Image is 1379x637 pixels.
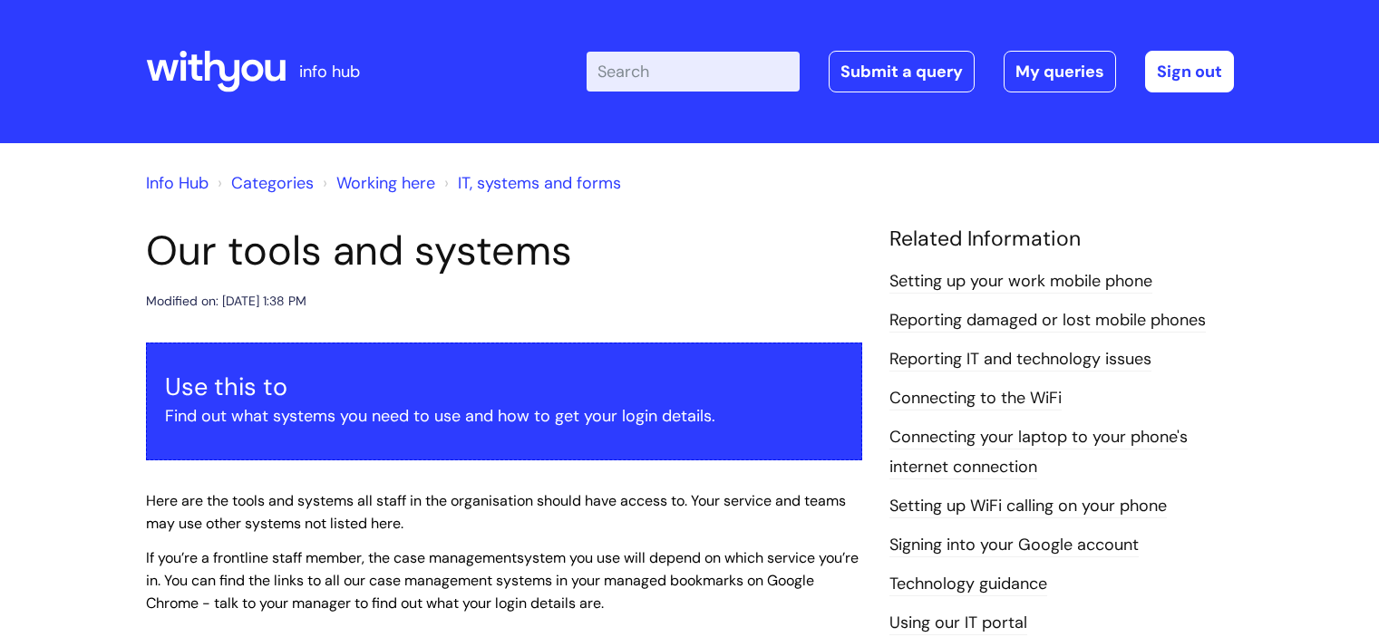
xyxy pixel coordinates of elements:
div: | - [587,51,1234,92]
a: Categories [231,172,314,194]
span: Here are the tools and systems all staff in the organisation should have access to. Your service ... [146,491,846,533]
a: Connecting to the WiFi [889,387,1062,410]
h3: Use this to [165,372,843,401]
a: Submit a query [829,51,975,92]
a: Working here [336,172,435,194]
a: Technology guidance [889,573,1047,596]
span: system you use will depend on which service you’re in. You can find the links to all our case man... [146,548,859,613]
a: Setting up your work mobile phone [889,270,1152,294]
h1: Our tools and systems [146,227,862,275]
p: info hub [299,57,360,86]
a: IT, systems and forms [458,172,621,194]
a: Reporting IT and technology issues [889,348,1151,372]
span: If you’re a frontline staff member, the case management [146,548,517,567]
a: Info Hub [146,172,209,194]
a: Using our IT portal [889,612,1027,635]
a: Signing into your Google account [889,534,1139,557]
a: Setting up WiFi calling on your phone [889,495,1167,518]
li: Solution home [213,169,314,198]
input: Search [587,52,800,92]
a: Sign out [1145,51,1234,92]
li: IT, systems and forms [440,169,621,198]
a: My queries [1004,51,1116,92]
p: Find out what systems you need to use and how to get your login details. [165,401,843,430]
div: Modified on: [DATE] 1:38 PM [146,290,306,313]
a: Reporting damaged or lost mobile phones [889,309,1206,333]
h4: Related Information [889,227,1234,252]
a: Connecting your laptop to your phone's internet connection [889,426,1188,478]
li: Working here [318,169,435,198]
